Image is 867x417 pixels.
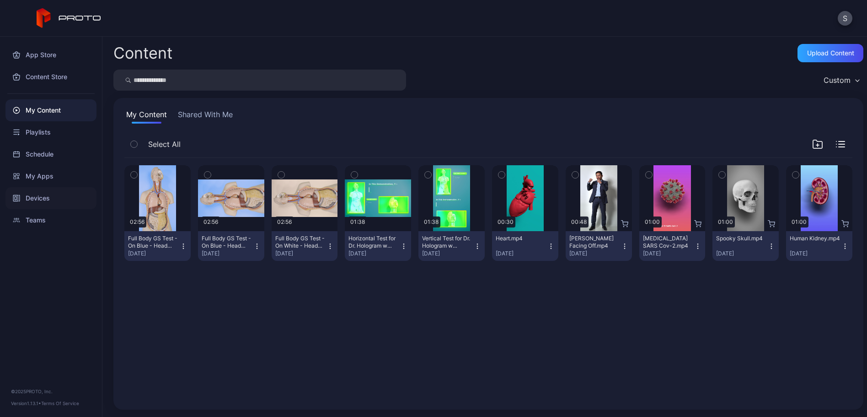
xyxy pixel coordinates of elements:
[639,231,706,261] button: [MEDICAL_DATA] SARS Cov-2.mp4[DATE]
[202,235,252,249] div: Full Body GS Test - On Blue - Head Left V1.mp4
[5,121,96,143] a: Playlists
[807,49,854,57] div: Upload Content
[786,231,852,261] button: Human Kidney.mp4[DATE]
[5,187,96,209] a: Devices
[345,231,411,261] button: Horizontal Test for Dr. Hologram w Audio.mp4[DATE]
[496,235,546,242] div: Heart.mp4
[124,109,169,124] button: My Content
[113,45,172,61] div: Content
[5,99,96,121] a: My Content
[128,235,178,249] div: Full Body GS Test - On Blue - Head Vertical V1.mp4
[176,109,235,124] button: Shared With Me
[643,235,693,249] div: Covid-19 SARS Cov-2.mp4
[5,66,96,88] a: Content Store
[41,401,79,406] a: Terms Of Service
[838,11,852,26] button: S
[569,235,620,249] div: Manny Pacquiao Facing Off.mp4
[569,250,621,257] div: [DATE]
[272,231,338,261] button: Full Body GS Test - On White - Head Left V1.mp4[DATE]
[202,250,253,257] div: [DATE]
[348,250,400,257] div: [DATE]
[275,235,326,249] div: Full Body GS Test - On White - Head Left V1.mp4
[819,70,863,91] button: Custom
[124,231,191,261] button: Full Body GS Test - On Blue - Head Vertical V1.mp4[DATE]
[566,231,632,261] button: [PERSON_NAME] Facing Off.mp4[DATE]
[496,250,547,257] div: [DATE]
[422,250,474,257] div: [DATE]
[712,231,779,261] button: Spooky Skull.mp4[DATE]
[418,231,485,261] button: Vertical Test for Dr. Hologram w Audio.mp4[DATE]
[716,250,768,257] div: [DATE]
[716,235,766,242] div: Spooky Skull.mp4
[198,231,264,261] button: Full Body GS Test - On Blue - Head Left V1.mp4[DATE]
[5,44,96,66] a: App Store
[5,165,96,187] a: My Apps
[790,250,841,257] div: [DATE]
[797,44,863,62] button: Upload Content
[422,235,472,249] div: Vertical Test for Dr. Hologram w Audio.mp4
[5,209,96,231] a: Teams
[492,231,558,261] button: Heart.mp4[DATE]
[348,235,399,249] div: Horizontal Test for Dr. Hologram w Audio.mp4
[824,76,851,85] div: Custom
[11,388,91,395] div: © 2025 PROTO, Inc.
[275,250,327,257] div: [DATE]
[11,401,41,406] span: Version 1.13.1 •
[790,235,840,242] div: Human Kidney.mp4
[148,139,181,150] span: Select All
[128,250,180,257] div: [DATE]
[5,143,96,165] a: Schedule
[643,250,695,257] div: [DATE]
